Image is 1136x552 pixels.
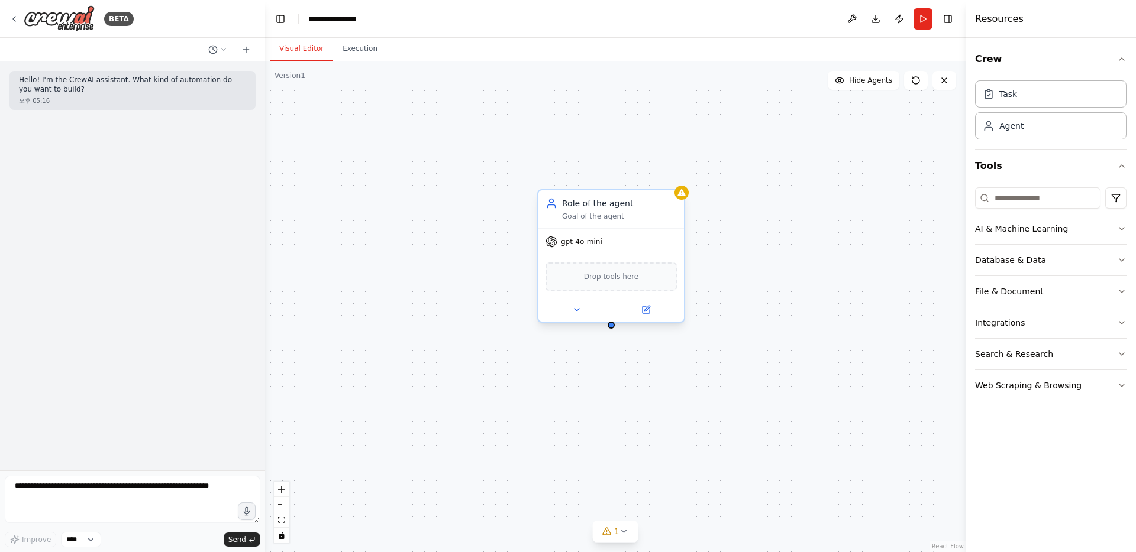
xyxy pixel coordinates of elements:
div: Version 1 [275,71,305,80]
span: gpt-4o-mini [561,237,602,246]
button: Integrations [975,307,1127,338]
button: Switch to previous chat [204,43,232,57]
button: Hide left sidebar [272,11,289,27]
div: Task [999,88,1017,100]
div: Agent [999,120,1024,132]
button: Improve [5,532,56,547]
h4: Resources [975,12,1024,26]
button: toggle interactivity [274,528,289,543]
div: Tools [975,183,1127,411]
div: 오후 05:16 [19,96,246,105]
button: 1 [593,521,638,543]
button: Crew [975,43,1127,76]
button: zoom in [274,482,289,497]
button: File & Document [975,276,1127,307]
button: Web Scraping & Browsing [975,370,1127,401]
a: React Flow attribution [932,543,964,550]
button: Send [224,532,260,547]
button: Tools [975,150,1127,183]
button: Visual Editor [270,37,333,61]
nav: breadcrumb [308,13,369,25]
button: Search & Research [975,339,1127,369]
button: Database & Data [975,245,1127,275]
button: zoom out [274,497,289,512]
button: Hide Agents [828,71,899,90]
button: Start a new chat [237,43,256,57]
img: Logo [24,5,95,32]
button: Hide right sidebar [940,11,956,27]
span: Improve [22,535,51,544]
span: 1 [614,525,619,537]
span: Drop tools here [584,271,639,283]
span: Hide Agents [849,76,892,85]
div: Goal of the agent [562,212,677,221]
button: Click to speak your automation idea [238,502,256,520]
div: Role of the agentGoal of the agentgpt-4o-miniDrop tools here [537,191,685,325]
button: fit view [274,512,289,528]
span: Send [228,535,246,544]
div: Role of the agent [562,197,677,209]
div: Crew [975,76,1127,149]
button: AI & Machine Learning [975,213,1127,244]
div: BETA [104,12,134,26]
button: Execution [333,37,387,61]
p: Hello! I'm the CrewAI assistant. What kind of automation do you want to build? [19,76,246,94]
button: Open in side panel [612,303,679,317]
div: React Flow controls [274,482,289,543]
